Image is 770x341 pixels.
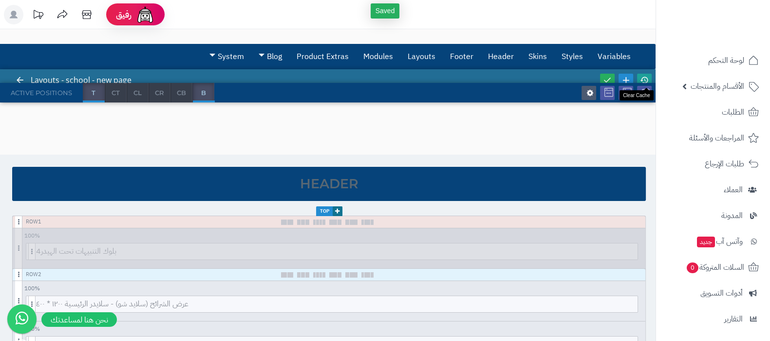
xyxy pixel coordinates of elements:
[149,83,170,102] span: CR
[691,80,744,93] span: الأقسام والمنتجات
[400,44,443,69] a: Layouts
[662,256,764,279] a: السلات المتروكة0
[697,237,715,247] span: جديد
[662,307,764,331] a: التقارير
[18,69,141,91] div: Layouts - school - new page
[105,83,126,102] span: CT
[590,44,638,69] a: Variables
[724,312,743,326] span: التقارير
[135,5,155,24] img: ai-face.png
[722,105,744,119] span: الطلبات
[316,206,342,216] span: Top
[700,286,743,300] span: أدوات التسويق
[26,5,50,27] a: تحديثات المنصة
[662,204,764,227] a: المدونة
[116,9,131,20] span: رفيق
[662,126,764,150] a: المراجعات والأسئلة
[689,131,744,145] span: المراجعات والأسئلة
[662,230,764,253] a: وآتس آبجديد
[36,296,638,312] span: عرض الشرائح (سلايد شو) - سلايدر الرئيسية ١٢٠٠ * ٤٠٠
[687,262,698,273] span: 0
[662,100,764,124] a: الطلبات
[724,183,743,197] span: العملاء
[376,6,395,16] span: Saved
[193,83,214,102] span: B
[22,283,42,294] span: 100 %
[443,44,481,69] a: Footer
[26,218,41,226] div: Row 1
[620,90,654,100] div: Clear Cache
[289,44,356,69] a: Product Extras
[554,44,590,69] a: Styles
[127,83,148,102] span: CL
[251,44,289,69] a: Blog
[481,44,521,69] a: Header
[356,44,400,69] a: Modules
[696,235,743,248] span: وآتس آب
[521,44,554,69] a: Skins
[705,157,744,171] span: طلبات الإرجاع
[202,44,251,69] a: System
[662,152,764,176] a: طلبات الإرجاع
[171,83,192,102] span: CB
[704,27,761,48] img: logo-2.png
[662,49,764,72] a: لوحة التحكم
[686,261,744,274] span: السلات المتروكة
[721,209,743,222] span: المدونة
[83,83,104,102] span: T
[708,54,744,67] span: لوحة التحكم
[26,271,41,279] div: Row 2
[662,178,764,201] a: العملاء
[662,281,764,305] a: أدوات التسويق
